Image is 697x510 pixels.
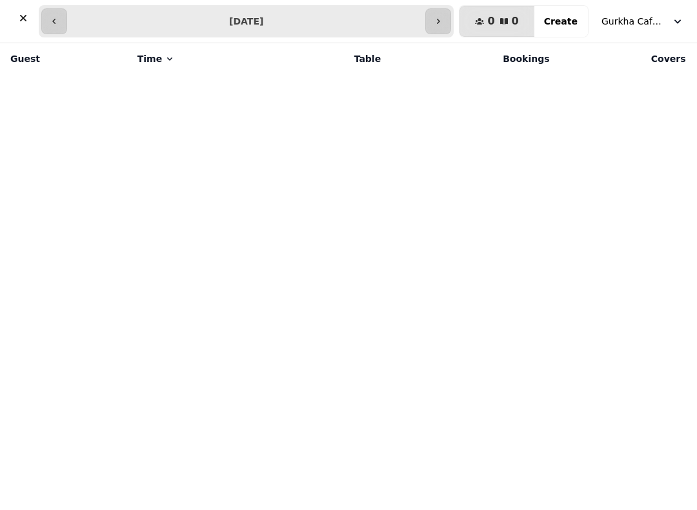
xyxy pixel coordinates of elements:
[137,52,162,65] span: Time
[601,15,666,28] span: Gurkha Cafe & Restauarant
[534,6,588,37] button: Create
[487,16,494,26] span: 0
[137,52,175,65] button: Time
[274,43,389,74] th: Table
[512,16,519,26] span: 0
[544,17,578,26] span: Create
[594,10,692,33] button: Gurkha Cafe & Restauarant
[389,43,557,74] th: Bookings
[460,6,534,37] button: 00
[558,43,694,74] th: Covers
